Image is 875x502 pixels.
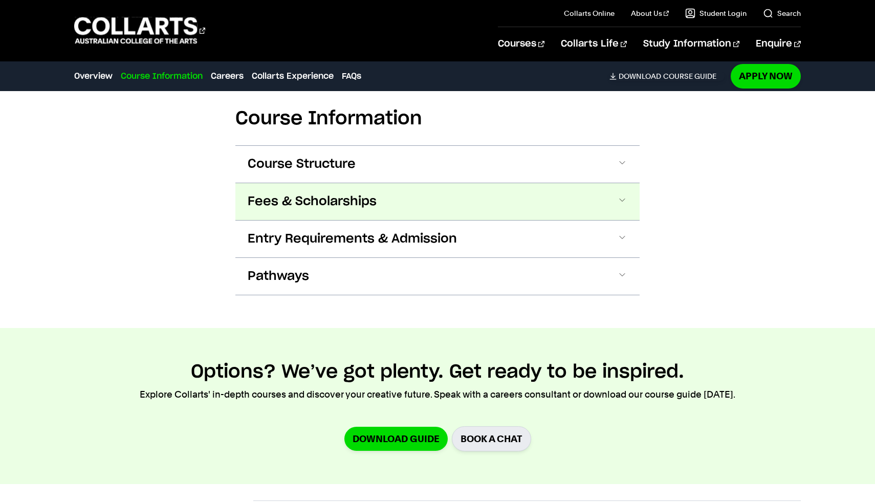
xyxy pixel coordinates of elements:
a: Student Login [685,8,747,18]
h2: Course Information [235,107,640,130]
a: Overview [74,70,113,82]
span: Download [619,72,661,81]
button: Entry Requirements & Admission [235,221,640,257]
a: Careers [211,70,244,82]
a: Study Information [643,27,739,61]
a: BOOK A CHAT [452,426,531,451]
a: Enquire [756,27,800,61]
a: Course Information [121,70,203,82]
a: Collarts Online [564,8,615,18]
a: About Us [631,8,669,18]
p: Explore Collarts' in-depth courses and discover your creative future. Speak with a careers consul... [140,387,735,402]
span: Course Structure [248,156,356,172]
a: Download Guide [344,427,448,451]
button: Pathways [235,258,640,295]
div: Go to homepage [74,16,205,45]
span: Fees & Scholarships [248,193,377,210]
a: Collarts Life [561,27,627,61]
a: Search [763,8,801,18]
a: Courses [498,27,544,61]
h2: Options? We’ve got plenty. Get ready to be inspired. [191,361,684,383]
button: Course Structure [235,146,640,183]
a: FAQs [342,70,361,82]
a: DownloadCourse Guide [609,72,725,81]
button: Fees & Scholarships [235,183,640,220]
a: Collarts Experience [252,70,334,82]
span: Entry Requirements & Admission [248,231,457,247]
a: Apply Now [731,64,801,88]
span: Pathways [248,268,309,285]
